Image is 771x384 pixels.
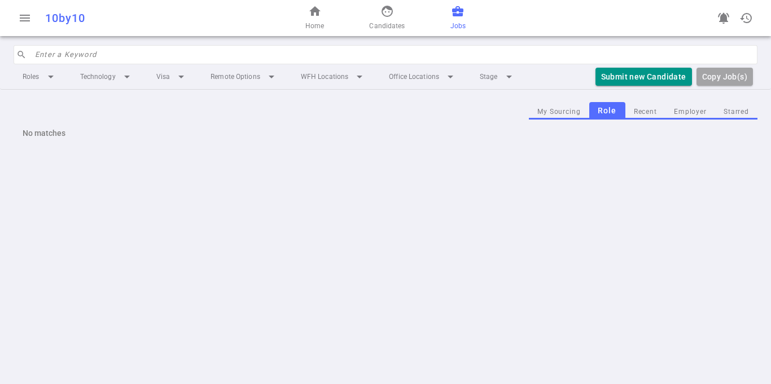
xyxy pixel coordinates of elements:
[589,102,625,120] button: Role
[450,5,466,32] a: Jobs
[305,20,324,32] span: Home
[147,67,197,87] li: Visa
[292,67,375,87] li: WFH Locations
[712,7,735,29] a: Go to see announcements
[380,67,466,87] li: Office Locations
[308,5,322,18] span: home
[201,67,287,87] li: Remote Options
[71,67,143,87] li: Technology
[369,20,405,32] span: Candidates
[380,5,394,18] span: face
[369,5,405,32] a: Candidates
[16,50,27,60] span: search
[625,104,665,120] button: Recent
[739,11,753,25] span: history
[735,7,757,29] button: Open history
[14,120,757,147] div: No matches
[595,68,692,86] button: Submit new Candidate
[717,11,730,25] span: notifications_active
[14,67,67,87] li: Roles
[665,104,715,120] button: Employer
[471,67,525,87] li: Stage
[450,20,466,32] span: Jobs
[305,5,324,32] a: Home
[45,11,252,25] div: 10by10
[14,7,36,29] button: Open menu
[18,11,32,25] span: menu
[715,104,757,120] button: Starred
[529,104,589,120] button: My Sourcing
[451,5,465,18] span: business_center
